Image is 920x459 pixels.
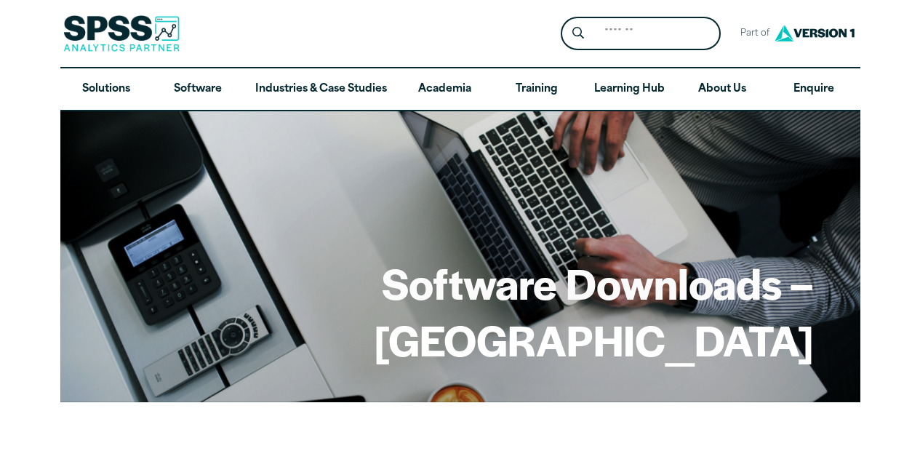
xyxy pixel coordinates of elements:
[244,68,399,111] a: Industries & Case Studies
[561,17,721,51] form: Site Header Search Form
[572,27,584,39] svg: Search magnifying glass icon
[732,23,771,44] span: Part of
[564,20,591,47] button: Search magnifying glass icon
[152,68,244,111] a: Software
[60,68,152,111] a: Solutions
[768,68,860,111] a: Enquire
[676,68,768,111] a: About Us
[583,68,676,111] a: Learning Hub
[771,20,858,47] img: Version1 Logo
[399,68,490,111] a: Academia
[107,255,814,367] h1: Software Downloads – [GEOGRAPHIC_DATA]
[63,15,180,52] img: SPSS Analytics Partner
[490,68,582,111] a: Training
[60,68,860,111] nav: Desktop version of site main menu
